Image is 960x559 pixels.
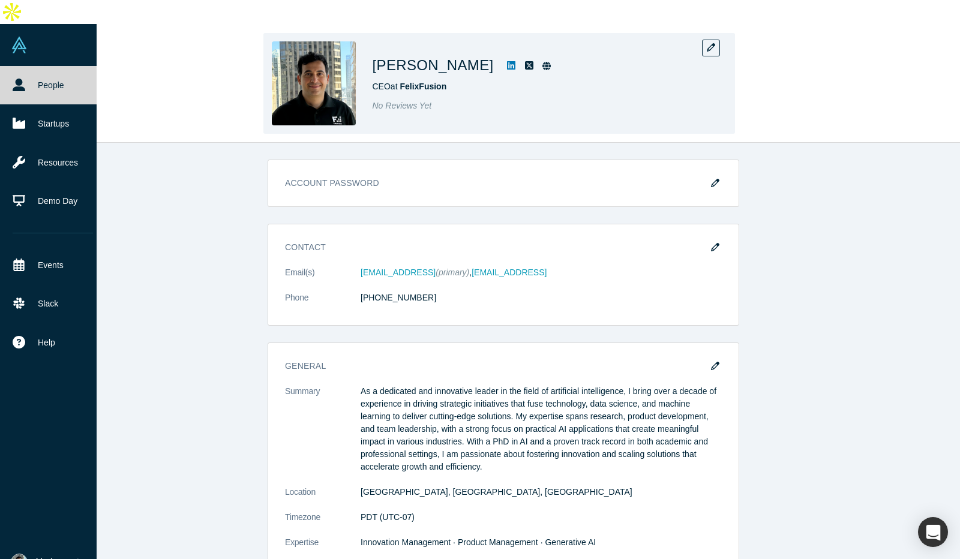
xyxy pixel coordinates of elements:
dt: Timezone [285,511,361,536]
dd: , [361,266,722,279]
h3: Contact [285,241,705,254]
span: CEO at [373,82,447,91]
span: (primary) [436,268,469,277]
dt: Email(s) [285,266,361,291]
img: Alchemist Vault Logo [11,37,28,53]
p: As a dedicated and innovative leader in the field of artificial intelligence, I bring over a deca... [361,385,722,473]
dt: Location [285,486,361,511]
span: Help [38,336,55,349]
dt: Phone [285,291,361,317]
a: [EMAIL_ADDRESS] [361,268,436,277]
span: Innovation Management · Product Management · Generative AI [361,537,596,547]
h3: Account Password [285,177,722,198]
a: FelixFusion [400,82,446,91]
span: No Reviews Yet [373,101,432,110]
img: Ashkan Yousefi's Profile Image [272,41,356,125]
a: [EMAIL_ADDRESS] [472,268,547,277]
dd: PDT (UTC-07) [361,511,722,524]
a: [PHONE_NUMBER] [361,293,436,302]
h3: General [285,360,705,372]
dt: Summary [285,385,361,486]
dd: [GEOGRAPHIC_DATA], [GEOGRAPHIC_DATA], [GEOGRAPHIC_DATA] [361,486,722,498]
h1: [PERSON_NAME] [373,55,494,76]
